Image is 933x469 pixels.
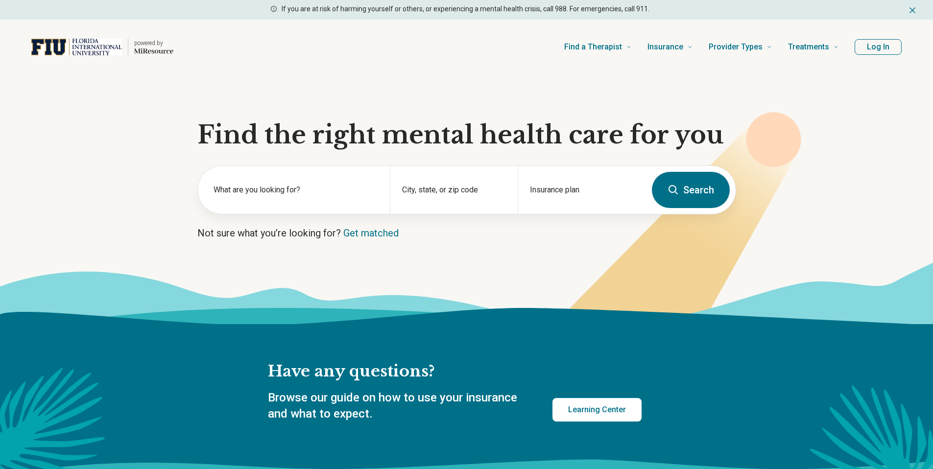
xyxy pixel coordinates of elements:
[647,27,693,67] a: Insurance
[268,361,642,382] h2: Have any questions?
[31,31,173,63] a: Home page
[282,4,649,14] p: If you are at risk of harming yourself or others, or experiencing a mental health crisis, call 98...
[134,39,173,47] p: powered by
[268,390,529,422] p: Browse our guide on how to use your insurance and what to expect.
[908,4,917,16] button: Dismiss
[788,27,839,67] a: Treatments
[647,40,683,54] span: Insurance
[709,27,772,67] a: Provider Types
[564,27,632,67] a: Find a Therapist
[652,172,730,208] button: Search
[564,40,622,54] span: Find a Therapist
[197,226,736,240] p: Not sure what you’re looking for?
[552,398,642,422] a: Learning Center
[214,184,378,196] label: What are you looking for?
[788,40,829,54] span: Treatments
[197,120,736,150] h1: Find the right mental health care for you
[709,40,763,54] span: Provider Types
[343,227,399,239] a: Get matched
[855,39,902,55] button: Log In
